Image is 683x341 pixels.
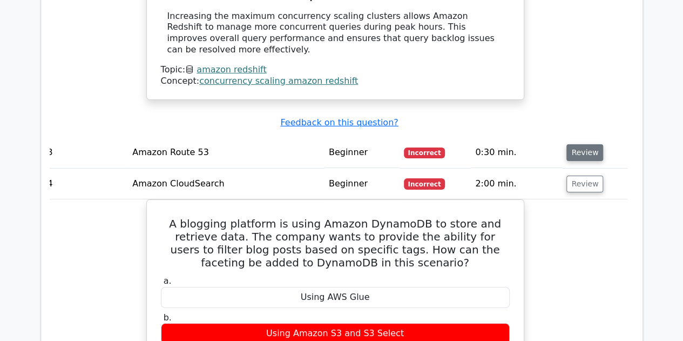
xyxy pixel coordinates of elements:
[404,178,445,189] span: Incorrect
[199,76,358,86] a: concurrency scaling amazon redshift
[566,144,603,161] button: Review
[128,137,324,168] td: Amazon Route 53
[161,287,510,308] div: Using AWS Glue
[324,169,400,199] td: Beginner
[161,64,510,76] div: Topic:
[566,176,603,192] button: Review
[324,137,400,168] td: Beginner
[160,217,511,269] h5: A blogging platform is using Amazon DynamoDB to store and retrieve data. The company wants to pro...
[43,137,129,168] td: 3
[471,169,562,199] td: 2:00 min.
[164,276,172,286] span: a.
[404,148,445,158] span: Incorrect
[161,76,510,87] div: Concept:
[164,312,172,323] span: b.
[167,11,503,56] div: Increasing the maximum concurrency scaling clusters allows Amazon Redshift to manage more concurr...
[471,137,562,168] td: 0:30 min.
[128,169,324,199] td: Amazon CloudSearch
[280,117,398,128] a: Feedback on this question?
[43,169,129,199] td: 4
[197,64,266,75] a: amazon redshift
